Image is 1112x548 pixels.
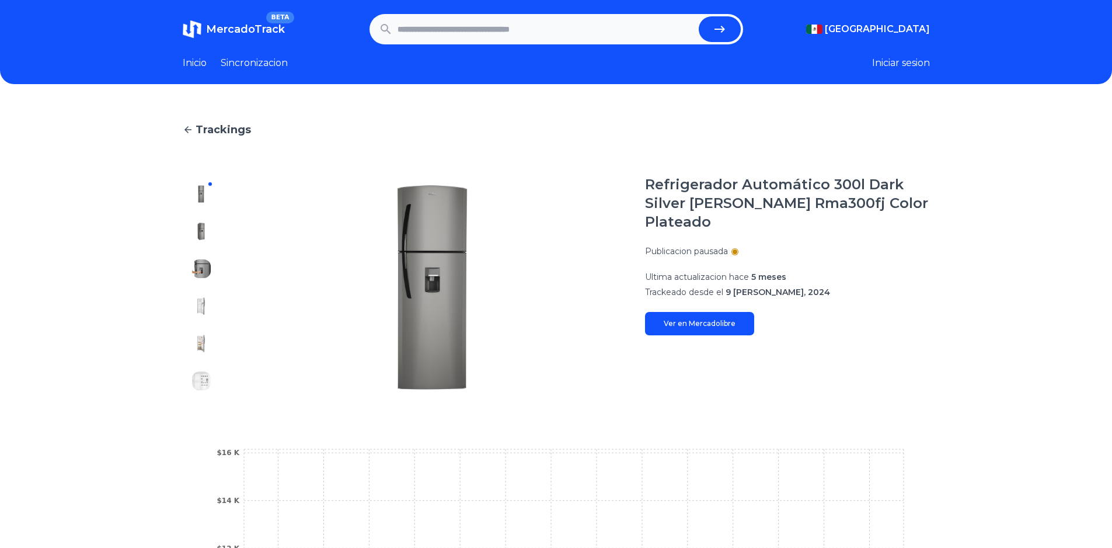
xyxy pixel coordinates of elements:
[192,334,211,353] img: Refrigerador Automático 300l Dark Silver Mabe Rma300fj Color Plateado
[206,23,285,36] span: MercadoTrack
[217,497,239,505] tspan: $14 K
[192,222,211,241] img: Refrigerador Automático 300l Dark Silver Mabe Rma300fj Color Plateado
[183,20,285,39] a: MercadoTrackBETA
[872,56,930,70] button: Iniciar sesion
[192,372,211,390] img: Refrigerador Automático 300l Dark Silver Mabe Rma300fj Color Plateado
[726,287,830,297] span: 9 [PERSON_NAME], 2024
[192,297,211,315] img: Refrigerador Automático 300l Dark Silver Mabe Rma300fj Color Plateado
[645,287,723,297] span: Trackeado desde el
[751,272,786,282] span: 5 meses
[645,245,728,257] p: Publicacion pausada
[806,22,930,36] button: [GEOGRAPHIC_DATA]
[192,185,211,203] img: Refrigerador Automático 300l Dark Silver Mabe Rma300fj Color Plateado
[221,56,288,70] a: Sincronizacion
[196,122,251,138] span: Trackings
[183,56,207,70] a: Inicio
[243,175,622,400] img: Refrigerador Automático 300l Dark Silver Mabe Rma300fj Color Plateado
[266,12,294,23] span: BETA
[645,312,754,335] a: Ver en Mercadolibre
[825,22,930,36] span: [GEOGRAPHIC_DATA]
[183,122,930,138] a: Trackings
[192,259,211,278] img: Refrigerador Automático 300l Dark Silver Mabe Rma300fj Color Plateado
[217,449,239,457] tspan: $16 K
[645,175,930,231] h1: Refrigerador Automático 300l Dark Silver [PERSON_NAME] Rma300fj Color Plateado
[183,20,201,39] img: MercadoTrack
[806,25,822,34] img: Mexico
[645,272,749,282] span: Ultima actualizacion hace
